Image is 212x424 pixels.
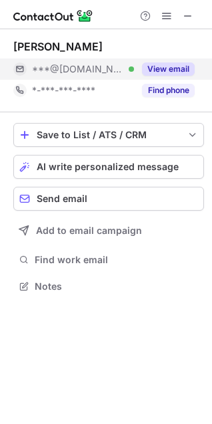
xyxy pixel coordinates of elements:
[13,123,204,147] button: save-profile-one-click
[37,193,87,204] span: Send email
[37,161,179,172] span: AI write personalized message
[142,84,195,97] button: Reveal Button
[13,8,93,24] img: ContactOut v5.3.10
[13,187,204,211] button: Send email
[35,254,199,266] span: Find work email
[36,225,142,236] span: Add to email campaign
[13,219,204,243] button: Add to email campaign
[37,130,181,140] div: Save to List / ATS / CRM
[13,277,204,296] button: Notes
[13,40,103,53] div: [PERSON_NAME]
[35,280,199,292] span: Notes
[13,155,204,179] button: AI write personalized message
[13,251,204,269] button: Find work email
[142,62,195,76] button: Reveal Button
[32,63,124,75] span: ***@[DOMAIN_NAME]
